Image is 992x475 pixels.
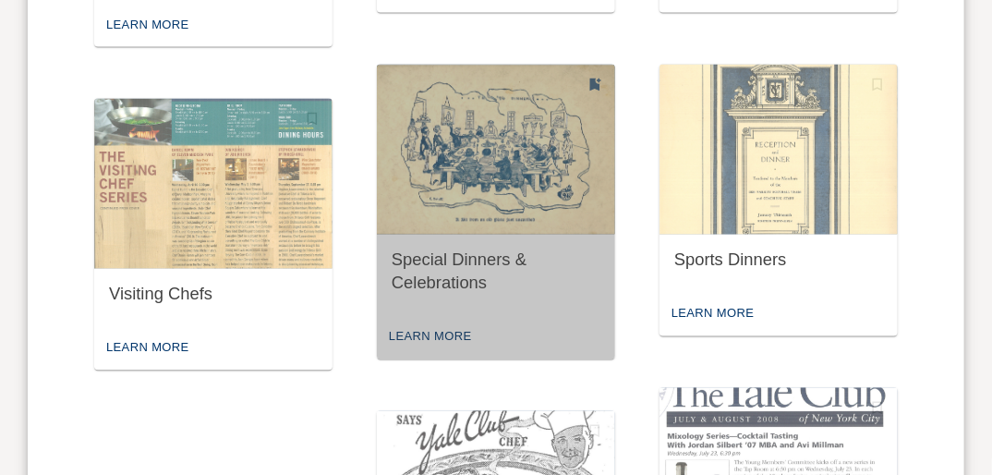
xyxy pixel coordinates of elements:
[674,250,883,273] div: Sports Dinners
[94,99,333,371] button: Feature this Story?Visiting ChefsLearn More
[377,65,615,359] button: Feature this Story?Special Dinners & CelebrationsLearn More
[384,323,477,352] div: Learn More
[582,72,608,98] button: Feature this Story?
[377,65,615,235] img: Special Dinners & Celebrations
[109,284,318,307] div: Visiting Chefs
[94,99,333,269] img: Visiting Chefs
[392,250,600,295] div: Special Dinners & Celebrations
[102,335,194,363] div: Learn More
[102,11,194,40] div: Learn More
[667,300,759,329] div: Learn More
[659,65,898,235] img: Sports Dinners
[659,65,898,336] button: Feature this Story?Sports DinnersLearn More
